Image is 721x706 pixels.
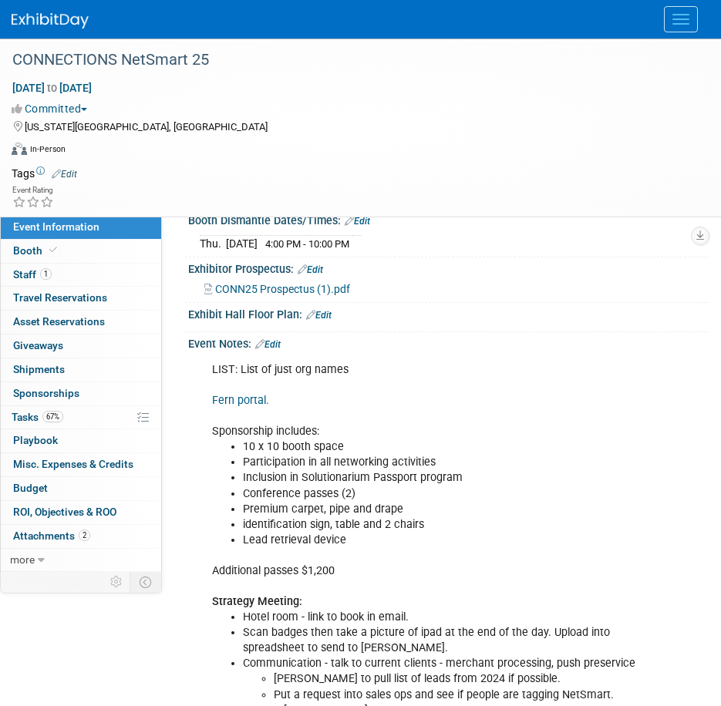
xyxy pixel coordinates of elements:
[49,246,57,254] i: Booth reservation complete
[298,264,323,275] a: Edit
[1,429,161,452] a: Playbook
[1,501,161,524] a: ROI, Objectives & ROO
[13,506,116,518] span: ROI, Objectives & ROO
[274,671,672,687] li: [PERSON_NAME] to pull list of leads from 2024 if possible.
[12,166,77,181] td: Tags
[243,502,672,517] li: Premium carpet, pipe and drape
[345,216,370,227] a: Edit
[13,244,60,257] span: Booth
[13,434,58,446] span: Playbook
[42,411,63,422] span: 67%
[243,470,672,486] li: Inclusion in Solutionarium Passport program
[212,394,269,407] a: Fern portal.
[13,339,63,351] span: Giveaways
[13,529,90,542] span: Attachments
[243,610,672,625] li: Hotel room - link to book in email.
[243,455,672,470] li: Participation in all networking activities
[12,81,93,95] span: [DATE] [DATE]
[243,533,672,548] li: Lead retrieval device
[188,209,709,229] div: Booth Dismantle Dates/Times:
[13,458,133,470] span: Misc. Expenses & Credits
[1,216,161,239] a: Event Information
[13,291,107,304] span: Travel Reservations
[10,553,35,566] span: more
[13,387,79,399] span: Sponsorships
[255,339,281,350] a: Edit
[130,572,162,592] td: Toggle Event Tabs
[12,101,93,116] button: Committed
[1,287,161,310] a: Travel Reservations
[1,406,161,429] a: Tasks67%
[243,517,672,533] li: identification sign, table and 2 chairs
[13,220,99,233] span: Event Information
[1,477,161,500] a: Budget
[664,6,698,32] button: Menu
[243,439,672,455] li: 10 x 10 booth space
[200,235,226,251] td: Thu.
[1,358,161,382] a: Shipments
[188,257,709,277] div: Exhibitor Prospectus:
[7,46,690,74] div: CONNECTIONS NetSmart 25
[40,268,52,280] span: 1
[13,268,52,281] span: Staff
[13,363,65,375] span: Shipments
[1,382,161,405] a: Sponsorships
[13,482,48,494] span: Budget
[306,310,332,321] a: Edit
[1,335,161,358] a: Giveaways
[1,311,161,334] a: Asset Reservations
[1,549,161,572] a: more
[12,411,63,423] span: Tasks
[1,453,161,476] a: Misc. Expenses & Credits
[243,625,672,656] li: Scan badges then take a picture of ipad at the end of the day. Upload into spreadsheet to send to...
[1,240,161,263] a: Booth
[243,486,672,502] li: Conference passes (2)
[25,121,268,133] span: [US_STATE][GEOGRAPHIC_DATA], [GEOGRAPHIC_DATA]
[12,143,27,155] img: Format-Inperson.png
[13,315,105,328] span: Asset Reservations
[188,332,709,352] div: Event Notes:
[265,238,349,250] span: 4:00 PM - 10:00 PM
[12,187,54,194] div: Event Rating
[1,525,161,548] a: Attachments2
[12,13,89,29] img: ExhibitDay
[212,595,302,608] b: Strategy Meeting:
[204,283,350,295] a: CONN25 Prospectus (1).pdf
[45,82,59,94] span: to
[52,169,77,180] a: Edit
[103,572,130,592] td: Personalize Event Tab Strip
[215,283,350,295] span: CONN25 Prospectus (1).pdf
[79,529,90,541] span: 2
[29,143,66,155] div: In-Person
[12,140,702,163] div: Event Format
[188,303,709,323] div: Exhibit Hall Floor Plan:
[226,235,258,251] td: [DATE]
[1,264,161,287] a: Staff1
